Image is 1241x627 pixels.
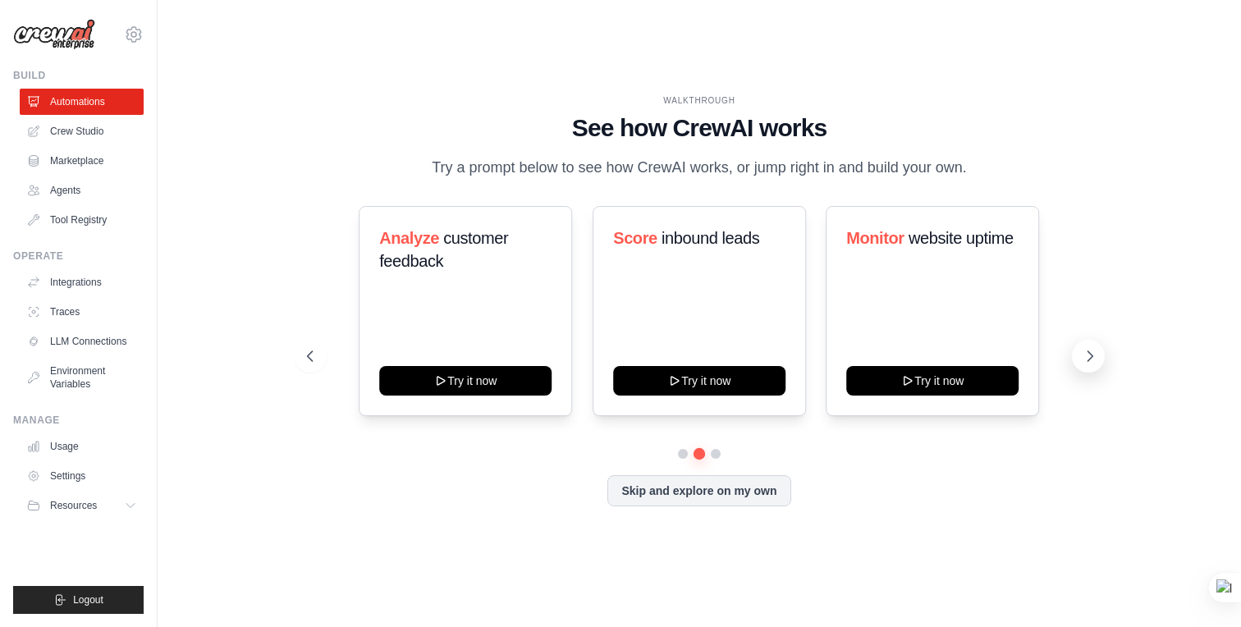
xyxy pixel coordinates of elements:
[909,229,1014,247] span: website uptime
[307,94,1092,107] div: WALKTHROUGH
[613,366,785,396] button: Try it now
[50,499,97,512] span: Resources
[846,366,1019,396] button: Try it now
[20,148,144,174] a: Marketplace
[20,89,144,115] a: Automations
[20,207,144,233] a: Tool Registry
[20,328,144,355] a: LLM Connections
[13,586,144,614] button: Logout
[20,492,144,519] button: Resources
[20,118,144,144] a: Crew Studio
[73,593,103,606] span: Logout
[20,358,144,397] a: Environment Variables
[380,366,552,396] button: Try it now
[13,414,144,427] div: Manage
[607,475,790,506] button: Skip and explore on my own
[424,156,975,180] p: Try a prompt below to see how CrewAI works, or jump right in and build your own.
[20,433,144,460] a: Usage
[662,229,759,247] span: inbound leads
[846,229,904,247] span: Monitor
[613,229,657,247] span: Score
[20,299,144,325] a: Traces
[380,229,440,247] span: Analyze
[1159,548,1241,627] iframe: Chat Widget
[20,463,144,489] a: Settings
[13,249,144,263] div: Operate
[20,269,144,295] a: Integrations
[380,229,509,270] span: customer feedback
[307,113,1092,143] h1: See how CrewAI works
[13,19,95,50] img: Logo
[20,177,144,204] a: Agents
[13,69,144,82] div: Build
